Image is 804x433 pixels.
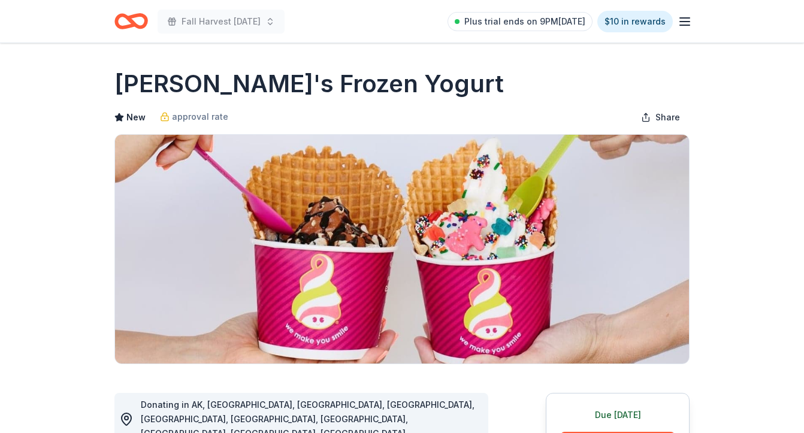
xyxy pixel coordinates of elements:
[182,14,261,29] span: Fall Harvest [DATE]
[655,110,680,125] span: Share
[114,67,504,101] h1: [PERSON_NAME]'s Frozen Yogurt
[597,11,673,32] a: $10 in rewards
[464,14,585,29] span: Plus trial ends on 9PM[DATE]
[114,7,148,35] a: Home
[172,110,228,124] span: approval rate
[158,10,285,34] button: Fall Harvest [DATE]
[115,135,689,364] img: Image for Menchie's Frozen Yogurt
[160,110,228,124] a: approval rate
[561,408,675,422] div: Due [DATE]
[631,105,690,129] button: Share
[126,110,146,125] span: New
[448,12,593,31] a: Plus trial ends on 9PM[DATE]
